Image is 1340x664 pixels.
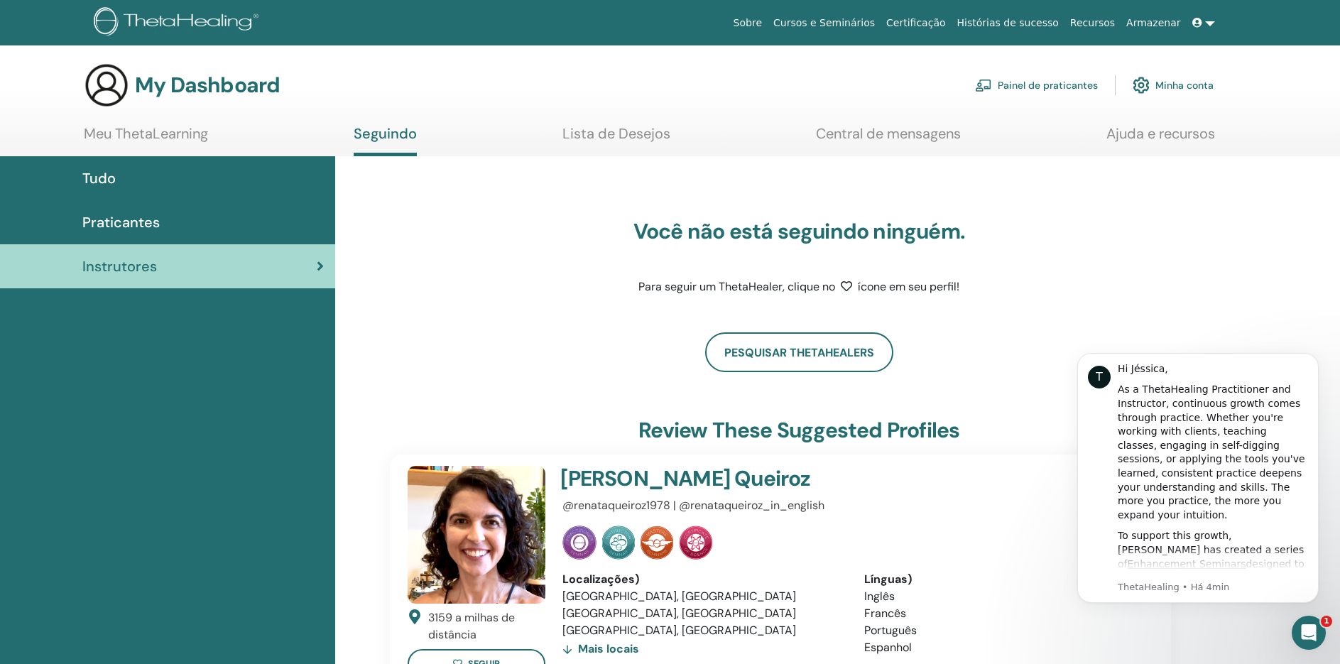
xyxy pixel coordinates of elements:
[816,125,961,153] a: Central de mensagens
[82,256,157,277] span: Instrutores
[1064,10,1121,36] a: Recursos
[1056,335,1340,657] iframe: Intercom notifications mensagem
[72,223,190,234] a: Enhancement Seminars
[562,125,670,153] a: Lista de Desejos
[408,466,545,604] img: default.jpg
[1292,616,1326,650] iframe: Intercom live chat
[428,609,545,643] div: 3159 a milhas de distância
[560,466,1046,491] h4: [PERSON_NAME] Queiroz
[562,571,843,588] div: Localizações)
[705,332,893,372] a: Pesquisar ThetaHealers
[84,125,208,153] a: Meu ThetaLearning
[562,588,843,605] li: [GEOGRAPHIC_DATA], [GEOGRAPHIC_DATA]
[62,194,252,347] div: To support this growth, [PERSON_NAME] has created a series of designed to help you refine your kn...
[562,639,639,659] div: Mais locais
[638,418,959,443] h3: Review these suggested profiles
[562,497,1145,514] p: @renataqueiroz1978 | @renataqueiroz_in_english
[562,605,843,622] li: [GEOGRAPHIC_DATA], [GEOGRAPHIC_DATA]
[881,10,951,36] a: Certificação
[621,278,976,295] p: Para seguir um ThetaHealer, clique no ícone em seu perfil!
[952,10,1064,36] a: Histórias de sucesso
[94,7,263,39] img: logo.png
[975,79,992,92] img: chalkboard-teacher.svg
[1133,70,1214,101] a: Minha conta
[864,622,1145,639] li: Português
[62,246,252,258] p: Message from ThetaHealing, sent Há 4min
[728,10,768,36] a: Sobre
[864,588,1145,605] li: Inglês
[135,72,280,98] h3: My Dashboard
[84,62,129,108] img: generic-user-icon.jpg
[768,10,881,36] a: Cursos e Seminários
[82,212,160,233] span: Praticantes
[82,168,116,189] span: Tudo
[1321,616,1332,627] span: 1
[975,70,1098,101] a: Painel de praticantes
[864,639,1145,656] li: Espanhol
[1121,10,1186,36] a: Armazenar
[621,219,976,244] h3: Você não está seguindo ninguém.
[864,605,1145,622] li: Francês
[1133,73,1150,97] img: cog.svg
[864,571,1145,588] div: Línguas)
[562,622,843,639] li: [GEOGRAPHIC_DATA], [GEOGRAPHIC_DATA]
[354,125,417,156] a: Seguindo
[1106,125,1215,153] a: Ajuda e recursos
